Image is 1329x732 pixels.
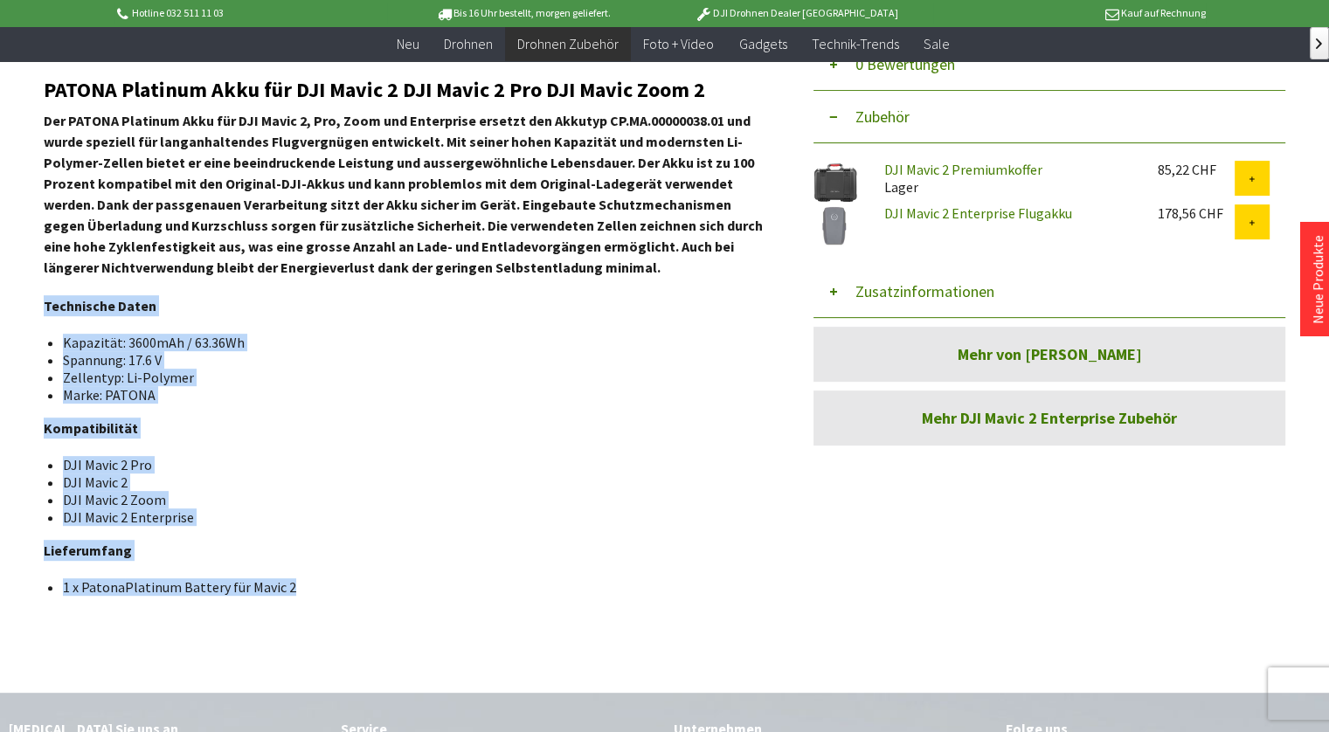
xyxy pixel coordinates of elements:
img: DJI Mavic 2 Enterprise Flugakku [813,204,857,248]
strong: Kompatibilität [44,419,138,437]
a: Technik-Trends [799,26,910,62]
li: Marke: PATONA [63,386,750,404]
li: DJI Mavic 2 [63,473,750,491]
li: DJI Mavic 2 Zoom [63,491,750,508]
a: Sale [910,26,961,62]
li: DJI Mavic 2 Enterprise [63,508,750,526]
button: Zubehör [813,91,1285,143]
button: Zusatzinformationen [813,266,1285,318]
p: Kauf auf Rechnung [933,3,1206,24]
a: Foto + Video [631,26,726,62]
li: DJI Mavic 2 Pro [63,456,750,473]
span: Technik-Trends [811,35,898,52]
li: 1 x Patona [63,578,750,596]
p: DJI Drohnen Dealer [GEOGRAPHIC_DATA] [660,3,932,24]
p: Hotline 032 511 11 03 [114,3,386,24]
strong: Technische Daten [44,297,156,314]
strong: Lieferumfang [44,542,132,559]
span: Neu [397,35,419,52]
span: Sale [923,35,949,52]
a: Mehr DJI Mavic 2 Enterprise Zubehör [813,390,1285,445]
strong: Der PATONA Platinum Akku für DJI Mavic 2, Pro, Zoom und Enterprise ersetzt den Akkutyp CP.MA.0000... [44,112,763,276]
li: Kapazität: 3600mAh / 63.36Wh [63,334,750,351]
div: 85,22 CHF [1158,161,1235,178]
li: Spannung: 17.6 V [63,351,750,369]
button: 0 Bewertungen [813,38,1285,91]
div: Lager [870,161,1144,196]
span: Foto + Video [643,35,714,52]
a: Drohnen [432,26,505,62]
li: Zellentyp: Li-Polymer [63,369,750,386]
a: Mehr von [PERSON_NAME] [813,327,1285,382]
a: DJI Mavic 2 Enterprise Flugakku [884,204,1072,222]
div: 178,56 CHF [1158,204,1235,222]
a: Drohnen Zubehör [505,26,631,62]
span: Drohnen [444,35,493,52]
p: Bis 16 Uhr bestellt, morgen geliefert. [387,3,660,24]
a: Gadgets [726,26,799,62]
span: Platinum Battery für Mavic 2 [125,578,296,596]
span: Drohnen Zubehör [517,35,619,52]
span: Gadgets [738,35,786,52]
a: Neu [384,26,432,62]
h2: PATONA Platinum Akku für DJI Mavic 2 DJI Mavic 2 Pro DJI Mavic Zoom 2 [44,79,764,101]
a: Neue Produkte [1309,235,1326,324]
a: DJI Mavic 2 Premiumkoffer [884,161,1042,178]
span:  [1316,38,1322,49]
img: DJI Mavic 2 Premiumkoffer [813,161,857,204]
